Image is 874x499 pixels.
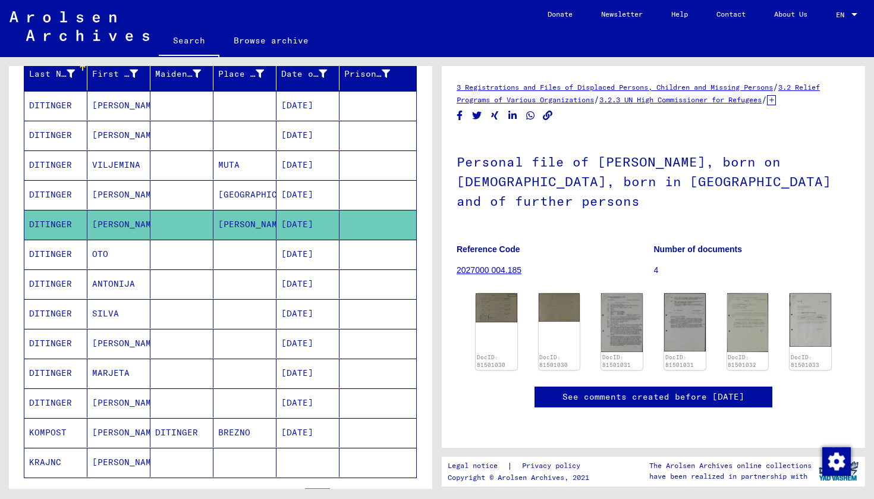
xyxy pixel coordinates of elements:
mat-cell: ANTONIJA [87,269,150,299]
div: Last Name [29,68,75,80]
a: Browse archive [219,26,323,55]
button: Share on LinkedIn [507,108,519,123]
mat-cell: BREZNO [213,418,276,447]
button: Share on Twitter [471,108,483,123]
mat-cell: DITINGER [24,91,87,120]
button: Copy link [542,108,554,123]
span: / [773,81,778,92]
mat-cell: VILJEMINA [87,150,150,180]
a: DocID: 81501030 [539,354,568,369]
img: 001.jpg [601,293,643,352]
mat-header-cell: Date of Birth [276,57,339,90]
img: 001.jpg [476,293,517,322]
mat-cell: DITINGER [24,150,87,180]
mat-cell: DITINGER [24,329,87,358]
p: Copyright © Arolsen Archives, 2021 [448,472,595,483]
mat-cell: [DATE] [276,359,339,388]
a: DocID: 81501031 [665,354,694,369]
mat-cell: [PERSON_NAME] [87,121,150,150]
mat-cell: [DATE] [276,150,339,180]
p: 4 [654,264,851,277]
mat-cell: OTO [87,240,150,269]
div: Maiden Name [155,68,201,80]
mat-cell: [DATE] [276,121,339,150]
mat-header-cell: Maiden Name [150,57,213,90]
p: The Arolsen Archives online collections [649,460,812,471]
mat-cell: [PERSON_NAME] [87,418,150,447]
a: 2027000 004.185 [457,265,521,275]
mat-header-cell: Place of Birth [213,57,276,90]
mat-cell: [DATE] [276,269,339,299]
span: EN [836,11,849,19]
button: Share on WhatsApp [524,108,537,123]
div: Prisoner # [344,68,390,80]
mat-cell: KOMPOST [24,418,87,447]
div: | [448,460,595,472]
mat-cell: DITINGER [24,359,87,388]
mat-cell: [DATE] [276,388,339,418]
img: 002.jpg [664,293,706,352]
img: 002.jpg [539,293,580,322]
img: Arolsen_neg.svg [10,11,149,41]
mat-cell: [DATE] [276,418,339,447]
mat-cell: [PERSON_NAME] [87,180,150,209]
mat-cell: DITINGER [24,299,87,328]
mat-cell: DITINGER [24,388,87,418]
mat-cell: [PERSON_NAME] [87,388,150,418]
div: Place of Birth [218,64,279,83]
a: DocID: 81501033 [791,354,819,369]
mat-cell: [DATE] [276,210,339,239]
mat-cell: [PERSON_NAME] [213,210,276,239]
mat-cell: MARJETA [87,359,150,388]
div: Date of Birth [281,68,327,80]
img: Change consent [822,447,851,476]
a: See comments created before [DATE] [562,391,744,403]
mat-cell: [PERSON_NAME] [87,210,150,239]
div: Place of Birth [218,68,264,80]
div: First Name [92,64,153,83]
mat-cell: DITINGER [24,121,87,150]
a: Legal notice [448,460,507,472]
div: Date of Birth [281,64,342,83]
div: First Name [92,68,138,80]
a: DocID: 81501031 [602,354,631,369]
a: DocID: 81501032 [728,354,756,369]
mat-cell: DITINGER [24,180,87,209]
mat-cell: DITINGER [150,418,213,447]
span: / [594,94,599,105]
a: 3 Registrations and Files of Displaced Persons, Children and Missing Persons [457,83,773,92]
mat-cell: DITINGER [24,210,87,239]
span: / [762,94,767,105]
h1: Personal file of [PERSON_NAME], born on [DEMOGRAPHIC_DATA], born in [GEOGRAPHIC_DATA] and of furt... [457,134,850,226]
mat-cell: [DATE] [276,240,339,269]
mat-cell: [DATE] [276,91,339,120]
mat-header-cell: First Name [87,57,150,90]
p: have been realized in partnership with [649,471,812,482]
a: 3.2.3 UN High Commissioner for Refugees [599,95,762,104]
button: Share on Xing [489,108,501,123]
mat-cell: DITINGER [24,269,87,299]
div: Last Name [29,64,90,83]
mat-cell: MUTA [213,150,276,180]
mat-cell: [PERSON_NAME] [87,329,150,358]
mat-cell: [DATE] [276,299,339,328]
div: Prisoner # [344,64,405,83]
mat-cell: SILVA [87,299,150,328]
mat-cell: KRAJNC [24,448,87,477]
button: Share on Facebook [454,108,466,123]
a: Search [159,26,219,57]
mat-cell: [DATE] [276,329,339,358]
img: yv_logo.png [816,456,861,486]
b: Reference Code [457,244,520,254]
b: Number of documents [654,244,743,254]
mat-header-cell: Last Name [24,57,87,90]
img: 001.jpg [790,293,831,346]
mat-cell: DITINGER [24,240,87,269]
img: 001.jpg [727,293,769,352]
mat-cell: [GEOGRAPHIC_DATA] [213,180,276,209]
mat-cell: [PERSON_NAME] [87,91,150,120]
mat-cell: [DATE] [276,180,339,209]
a: DocID: 81501030 [477,354,505,369]
mat-cell: [PERSON_NAME] [87,448,150,477]
a: Privacy policy [513,460,595,472]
